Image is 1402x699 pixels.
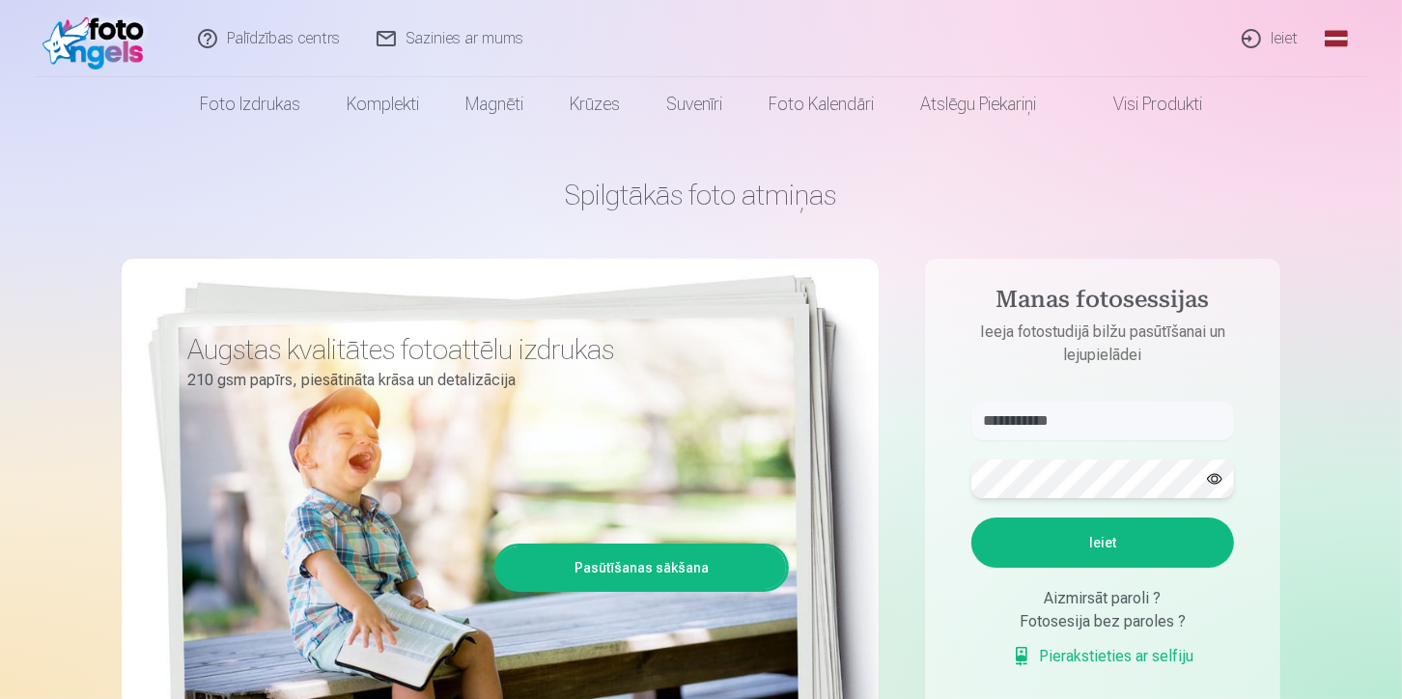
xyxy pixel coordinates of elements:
div: Fotosesija bez paroles ? [971,610,1234,633]
a: Foto kalendāri [745,77,897,131]
a: Visi produkti [1059,77,1225,131]
h4: Manas fotosessijas [952,286,1253,321]
h1: Spilgtākās foto atmiņas [122,178,1280,212]
a: Atslēgu piekariņi [897,77,1059,131]
button: Ieiet [971,517,1234,568]
a: Foto izdrukas [177,77,323,131]
h3: Augstas kvalitātes fotoattēlu izdrukas [187,332,774,367]
a: Krūzes [547,77,643,131]
p: Ieeja fotostudijā bilžu pasūtīšanai un lejupielādei [952,321,1253,367]
img: /fa1 [42,8,154,70]
p: 210 gsm papīrs, piesātināta krāsa un detalizācija [187,367,774,394]
a: Pasūtīšanas sākšana [497,546,786,589]
div: Aizmirsāt paroli ? [971,587,1234,610]
a: Komplekti [323,77,442,131]
a: Suvenīri [643,77,745,131]
a: Magnēti [442,77,547,131]
a: Pierakstieties ar selfiju [1012,645,1193,668]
